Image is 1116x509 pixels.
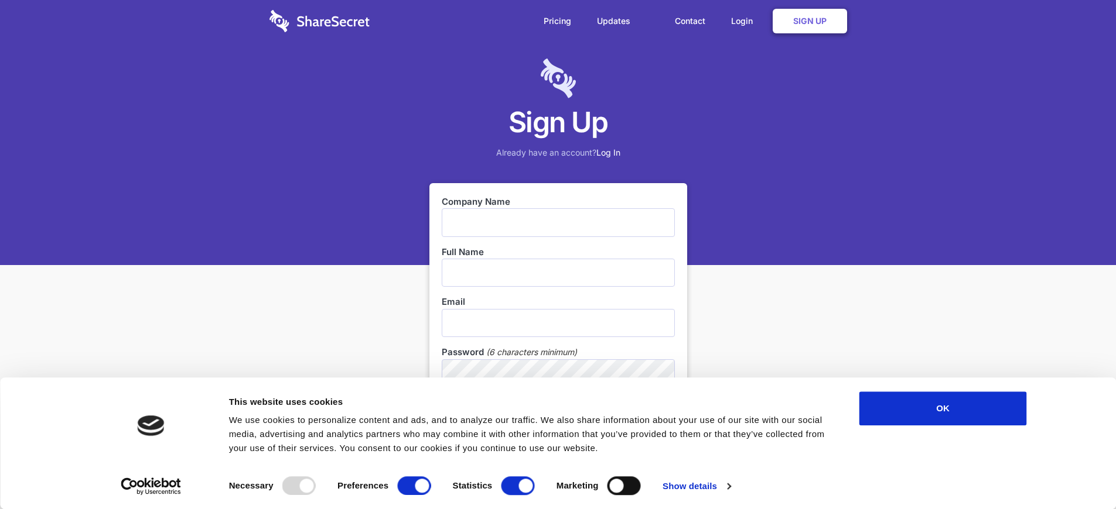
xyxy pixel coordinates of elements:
strong: Necessary [229,480,274,490]
strong: Statistics [453,480,493,490]
a: Pricing [532,3,583,39]
a: Log In [596,147,620,157]
label: Company Name [442,195,675,208]
img: logo-wordmark-white-trans-d4663122ce5f474addd5e946df7df03e33cb6a1c49d2221995e7729f52c070b2.svg [269,10,370,32]
label: Email [442,295,675,308]
button: OK [859,391,1027,425]
label: Full Name [442,246,675,259]
label: Password [442,346,484,359]
img: logo [138,415,165,436]
strong: Preferences [337,480,388,490]
a: Sign Up [773,9,847,33]
div: We use cookies to personalize content and ads, and to analyze our traffic. We also share informat... [229,413,833,455]
em: (6 characters minimum) [486,346,577,359]
strong: Marketing [557,480,599,490]
a: Usercentrics Cookiebot - opens in a new window [100,477,202,495]
legend: Consent Selection [228,472,229,472]
div: This website uses cookies [229,395,833,409]
a: Contact [663,3,717,39]
a: Login [719,3,770,39]
a: Show details [663,477,731,495]
img: logo-lt-purple-60x68@2x-c671a683ea72a1d466fb5d642181eefbee81c4e10ba9aed56c8e1d7e762e8086.png [541,59,576,98]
